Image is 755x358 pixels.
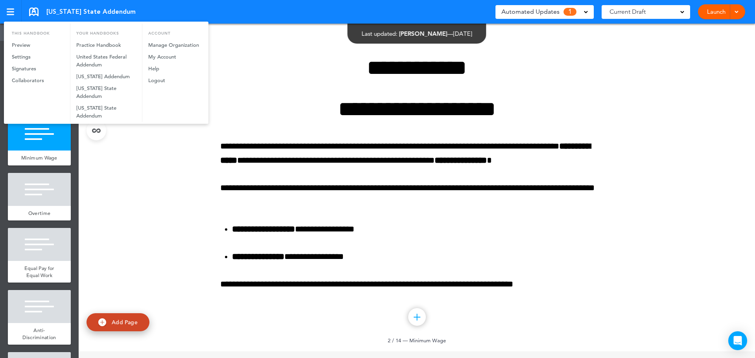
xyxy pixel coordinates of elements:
[6,63,70,75] a: Signatures
[142,63,206,75] a: Help
[70,51,142,71] a: United States Federal Addendum
[6,39,70,51] a: Preview
[6,75,70,86] a: Collaborators
[70,83,142,102] a: [US_STATE] State Addendum
[6,51,70,63] a: Settings
[70,102,142,122] a: [US_STATE] State Addendum
[6,24,70,39] li: This handbook
[70,71,142,83] a: [US_STATE] Addendum
[728,331,747,350] div: Open Intercom Messenger
[70,24,142,39] li: Your Handbooks
[142,24,206,39] li: Account
[142,75,206,86] a: Logout
[70,39,142,51] a: Practice Handbook
[142,51,206,63] a: My Account
[142,39,206,51] a: Manage Organization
